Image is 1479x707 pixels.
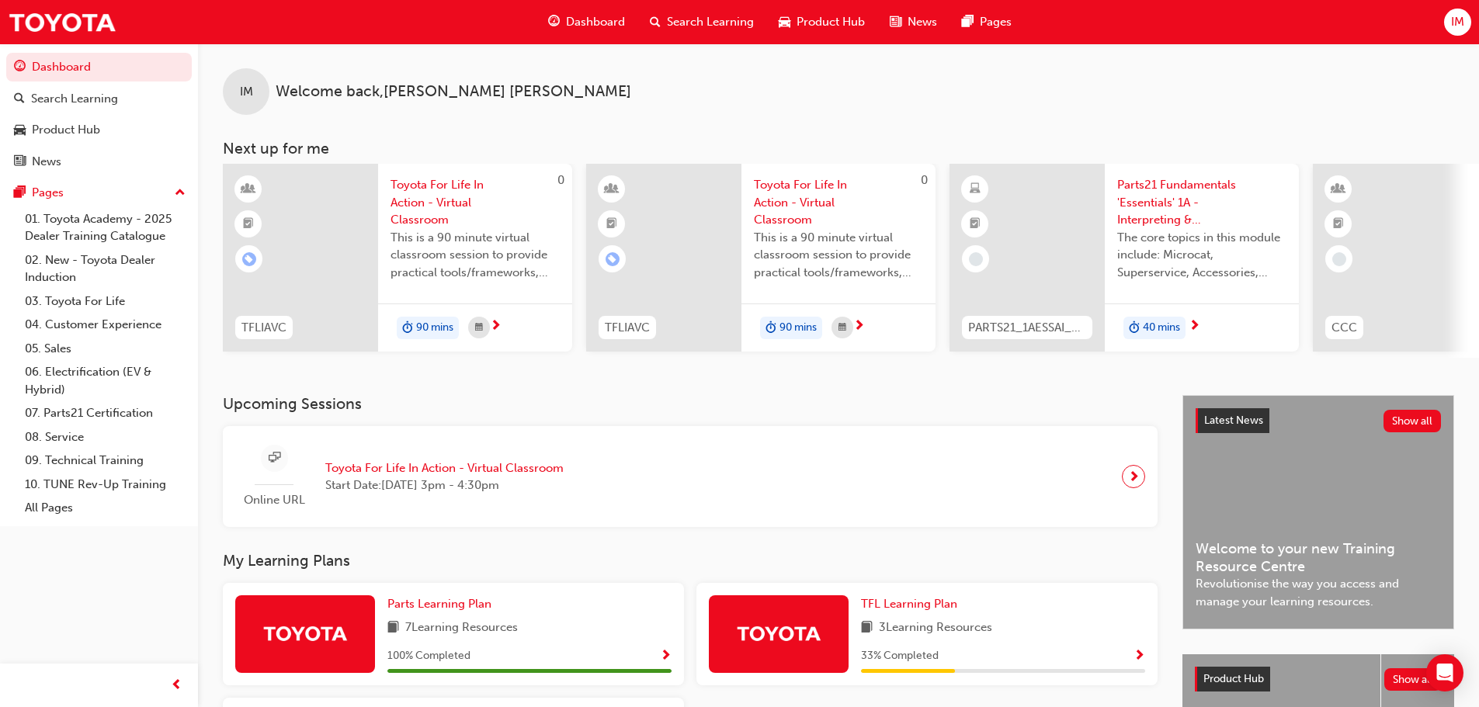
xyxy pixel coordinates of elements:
span: 100 % Completed [387,647,470,665]
a: Dashboard [6,53,192,81]
a: Search Learning [6,85,192,113]
span: Parts21 Fundamentals 'Essentials' 1A - Interpreting & Analysis [1117,176,1286,229]
span: learningRecordVerb_ENROLL-icon [606,252,620,266]
span: news-icon [890,12,901,32]
a: 05. Sales [19,337,192,361]
span: guage-icon [548,12,560,32]
a: 04. Customer Experience [19,313,192,337]
span: search-icon [14,92,25,106]
span: News [908,13,937,31]
button: Show Progress [1134,646,1145,666]
span: 90 mins [779,319,817,337]
a: Parts Learning Plan [387,595,498,613]
span: up-icon [175,183,186,203]
span: learningResourceType_INSTRUCTOR_LED-icon [606,179,617,199]
span: PARTS21_1AESSAI_0321_EL [968,319,1086,337]
span: book-icon [861,619,873,638]
a: 09. Technical Training [19,449,192,473]
span: next-icon [853,320,865,334]
div: News [32,153,61,171]
span: pages-icon [962,12,974,32]
span: 0 [557,173,564,187]
img: Trak [736,619,821,646]
span: learningRecordVerb_ENROLL-icon [242,252,256,266]
span: CCC [1331,319,1357,337]
span: booktick-icon [606,214,617,234]
a: 07. Parts21 Certification [19,401,192,425]
a: news-iconNews [877,6,950,38]
span: 7 Learning Resources [405,619,518,638]
span: Product Hub [1203,672,1264,685]
span: 90 mins [416,319,453,337]
span: guage-icon [14,61,26,75]
span: Latest News [1204,414,1263,427]
span: Parts Learning Plan [387,597,491,611]
a: News [6,147,192,176]
span: Search Learning [667,13,754,31]
a: search-iconSearch Learning [637,6,766,38]
span: 40 mins [1143,319,1180,337]
span: Show Progress [1134,650,1145,664]
span: book-icon [387,619,399,638]
button: Show Progress [660,646,672,666]
span: next-icon [1189,320,1200,334]
span: Revolutionise the way you access and manage your learning resources. [1196,575,1441,610]
span: Dashboard [566,13,625,31]
button: Show all [1384,410,1442,432]
span: IM [240,83,253,101]
a: Product Hub [6,116,192,144]
div: Open Intercom Messenger [1426,654,1463,691]
a: PARTS21_1AESSAI_0321_ELParts21 Fundamentals 'Essentials' 1A - Interpreting & AnalysisThe core top... [950,164,1299,352]
span: 0 [921,173,928,187]
span: The core topics in this module include: Microcat, Superservice, Accessories, TAPS and Info Hub [1117,229,1286,282]
span: calendar-icon [838,318,846,338]
span: learningRecordVerb_NONE-icon [1332,252,1346,266]
span: search-icon [650,12,661,32]
span: duration-icon [1129,318,1140,338]
span: duration-icon [402,318,413,338]
span: car-icon [779,12,790,32]
a: 06. Electrification (EV & Hybrid) [19,360,192,401]
a: 0TFLIAVCToyota For Life In Action - Virtual ClassroomThis is a 90 minute virtual classroom sessio... [586,164,936,352]
span: booktick-icon [243,214,254,234]
span: IM [1451,13,1464,31]
h3: Next up for me [198,140,1479,158]
a: car-iconProduct Hub [766,6,877,38]
a: 01. Toyota Academy - 2025 Dealer Training Catalogue [19,207,192,248]
a: Trak [8,5,116,40]
button: IM [1444,9,1471,36]
span: TFLIAVC [241,319,286,337]
span: 33 % Completed [861,647,939,665]
a: 08. Service [19,425,192,449]
a: 0TFLIAVCToyota For Life In Action - Virtual ClassroomThis is a 90 minute virtual classroom sessio... [223,164,572,352]
div: Pages [32,184,64,202]
div: Search Learning [31,90,118,108]
span: Online URL [235,491,313,509]
span: This is a 90 minute virtual classroom session to provide practical tools/frameworks, behaviours a... [754,229,923,282]
span: duration-icon [766,318,776,338]
span: Start Date: [DATE] 3pm - 4:30pm [325,477,564,494]
h3: My Learning Plans [223,552,1158,570]
span: learningResourceType_INSTRUCTOR_LED-icon [243,179,254,199]
span: TFL Learning Plan [861,597,957,611]
span: learningResourceType_INSTRUCTOR_LED-icon [1333,179,1344,199]
button: Show all [1384,668,1443,691]
span: Pages [980,13,1012,31]
a: Latest NewsShow all [1196,408,1441,433]
span: Show Progress [660,650,672,664]
span: learningRecordVerb_NONE-icon [969,252,983,266]
span: pages-icon [14,186,26,200]
span: booktick-icon [970,214,981,234]
a: Product HubShow all [1195,667,1442,691]
button: Pages [6,178,192,207]
span: booktick-icon [1333,214,1344,234]
img: Trak [262,619,348,646]
span: car-icon [14,123,26,137]
span: Welcome back , [PERSON_NAME] [PERSON_NAME] [276,83,631,101]
span: TFLIAVC [605,319,650,337]
a: All Pages [19,496,192,520]
a: 03. Toyota For Life [19,289,192,314]
h3: Upcoming Sessions [223,395,1158,413]
div: Product Hub [32,121,100,139]
a: Latest NewsShow allWelcome to your new Training Resource CentreRevolutionise the way you access a... [1182,395,1454,629]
